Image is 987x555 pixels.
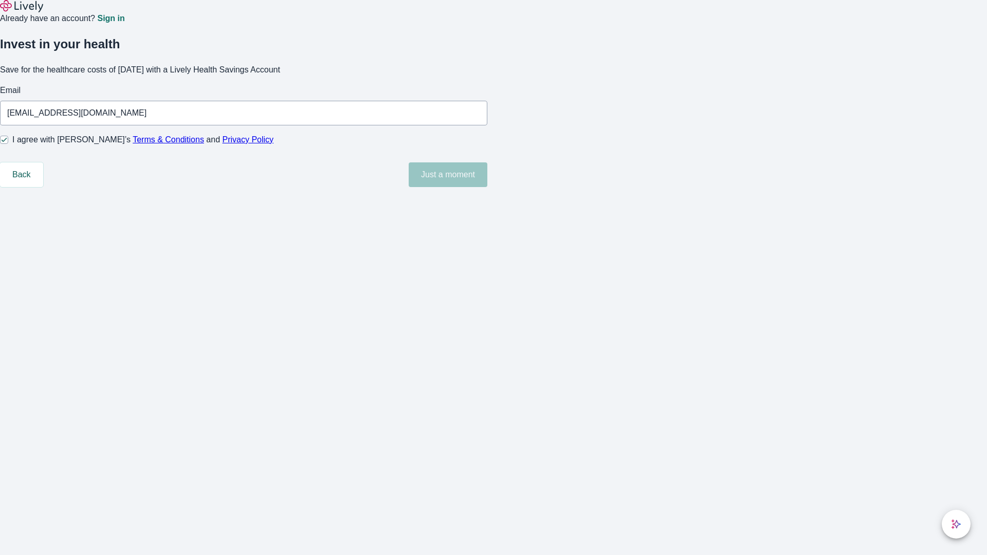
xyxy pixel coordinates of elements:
button: chat [942,510,971,539]
a: Privacy Policy [223,135,274,144]
svg: Lively AI Assistant [951,519,961,529]
a: Sign in [97,14,124,23]
a: Terms & Conditions [133,135,204,144]
span: I agree with [PERSON_NAME]’s and [12,134,273,146]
